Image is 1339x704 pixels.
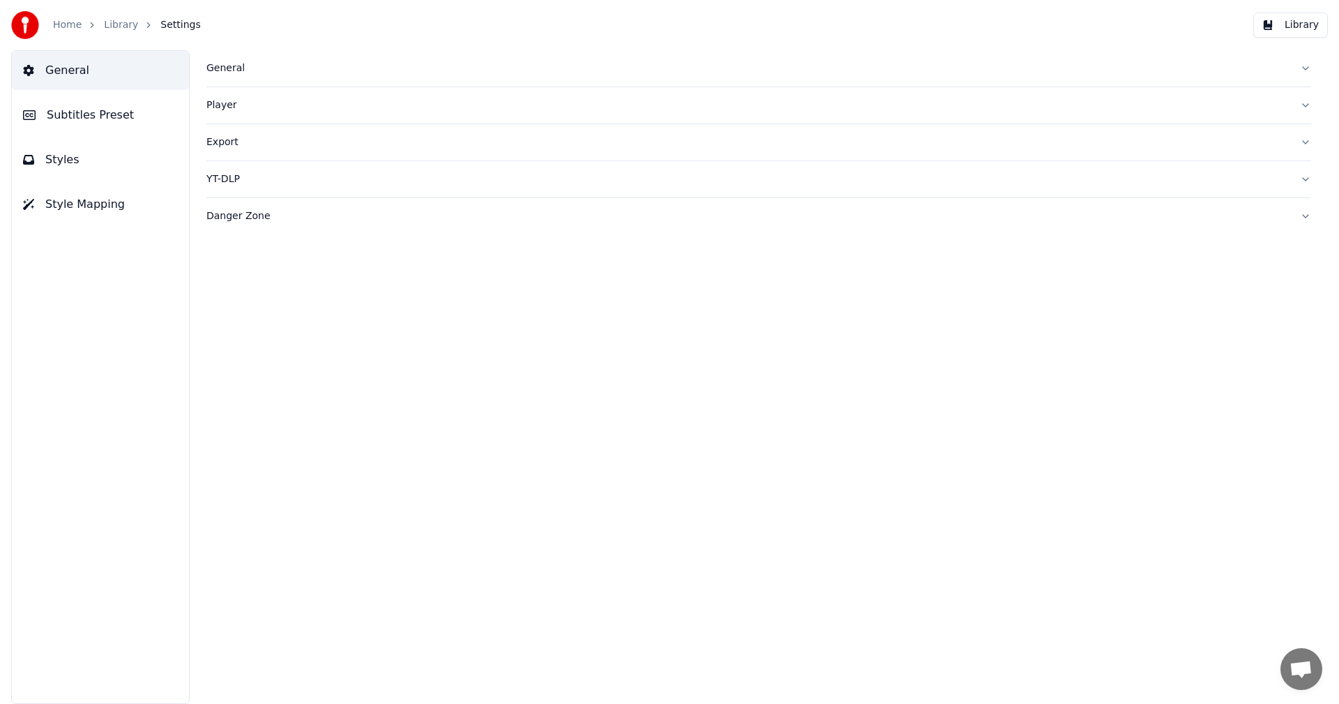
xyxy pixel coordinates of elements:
[53,18,82,32] a: Home
[12,96,189,135] button: Subtitles Preset
[1253,13,1328,38] button: Library
[206,135,1289,149] div: Export
[45,151,80,168] span: Styles
[206,172,1289,186] div: YT-DLP
[47,107,134,123] span: Subtitles Preset
[206,161,1311,197] button: YT-DLP
[45,62,89,79] span: General
[45,196,125,213] span: Style Mapping
[104,18,138,32] a: Library
[53,18,201,32] nav: breadcrumb
[12,51,189,90] button: General
[206,50,1311,87] button: General
[12,140,189,179] button: Styles
[206,98,1289,112] div: Player
[206,61,1289,75] div: General
[206,198,1311,234] button: Danger Zone
[206,209,1289,223] div: Danger Zone
[206,124,1311,160] button: Export
[11,11,39,39] img: youka
[160,18,200,32] span: Settings
[12,185,189,224] button: Style Mapping
[206,87,1311,123] button: Player
[1280,648,1322,690] a: Avoin keskustelu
